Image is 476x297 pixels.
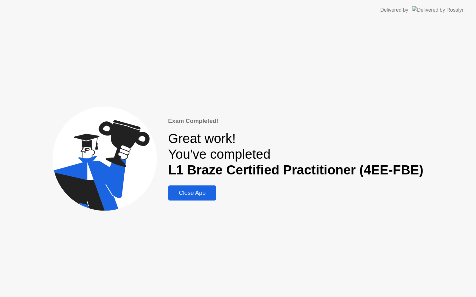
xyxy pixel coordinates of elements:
div: Exam Completed! [168,117,423,125]
div: Close App [170,190,214,196]
b: L1 Braze Certified Practitioner (4EE-FBE) [168,162,423,177]
button: Close App [168,185,216,201]
div: Great work! You've completed [168,131,423,178]
img: Delivered by Rosalyn [412,6,465,14]
div: Delivered by [380,6,408,14]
